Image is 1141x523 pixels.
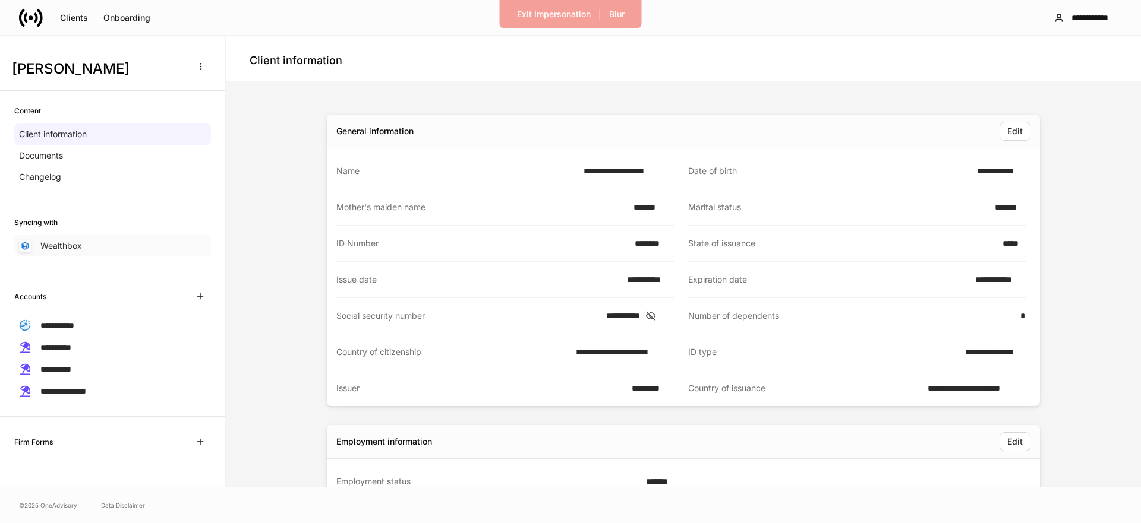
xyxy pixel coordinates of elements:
h6: [PERSON_NAME] [14,486,73,497]
div: Social security number [336,310,599,322]
div: Marital status [688,201,988,213]
div: ID Number [336,237,628,249]
div: Expiration date [688,274,968,286]
div: Country of citizenship [336,346,569,358]
a: Client information [14,123,211,145]
h4: Client information [250,53,342,68]
h6: Syncing with [14,217,58,228]
h6: Accounts [14,291,46,302]
div: Edit [1007,127,1023,135]
p: Client information [19,128,87,140]
button: Clients [52,8,96,27]
h6: Firm Forms [14,436,53,448]
div: Blur [609,10,625,18]
button: Blur [601,5,632,24]
div: ID type [688,346,958,358]
div: Onboarding [103,14,150,22]
span: © 2025 OneAdvisory [19,500,77,510]
h6: Content [14,105,41,116]
div: Exit Impersonation [517,10,591,18]
a: Data Disclaimer [101,500,145,510]
button: Exit Impersonation [509,5,598,24]
div: Employment status [336,476,639,487]
button: Onboarding [96,8,158,27]
div: Name [336,165,576,177]
p: Changelog [19,171,61,183]
a: Documents [14,145,211,166]
div: Issue date [336,274,620,286]
div: Clients [60,14,88,22]
div: Issuer [336,382,625,394]
div: Mother's maiden name [336,201,626,213]
div: State of issuance [688,237,995,249]
button: Edit [1000,122,1030,141]
div: General information [336,125,414,137]
div: Employment information [336,436,432,448]
a: Changelog [14,166,211,188]
div: Country of issuance [688,382,921,394]
p: Documents [19,150,63,161]
div: Number of dependents [688,310,1013,322]
h3: [PERSON_NAME] [12,59,184,78]
a: Wealthbox [14,235,211,256]
button: Edit [1000,432,1030,451]
div: Date of birth [688,165,970,177]
p: Wealthbox [40,240,82,252]
div: Edit [1007,438,1023,446]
